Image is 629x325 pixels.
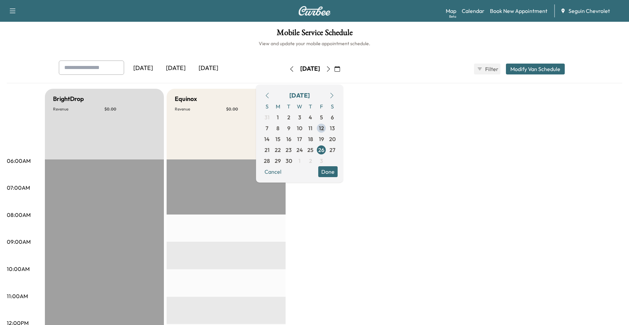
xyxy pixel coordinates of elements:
[277,113,279,121] span: 1
[7,238,31,246] p: 09:00AM
[299,157,301,165] span: 1
[7,40,622,47] h6: View and update your mobile appointment schedule.
[309,113,312,121] span: 4
[226,106,277,112] p: $ 0.00
[331,113,334,121] span: 6
[261,101,272,112] span: S
[308,124,312,132] span: 11
[175,106,226,112] p: Revenue
[320,113,323,121] span: 5
[320,157,323,165] span: 3
[305,101,316,112] span: T
[446,7,456,15] a: MapBeta
[265,113,270,121] span: 31
[329,146,335,154] span: 27
[104,106,156,112] p: $ 0.00
[297,124,302,132] span: 10
[296,146,303,154] span: 24
[490,7,547,15] a: Book New Appointment
[275,135,280,143] span: 15
[319,124,324,132] span: 12
[319,135,324,143] span: 19
[289,91,310,100] div: [DATE]
[265,146,270,154] span: 21
[485,65,497,73] span: Filter
[308,135,313,143] span: 18
[272,101,283,112] span: M
[276,124,279,132] span: 8
[329,135,336,143] span: 20
[294,101,305,112] span: W
[318,146,324,154] span: 26
[297,135,302,143] span: 17
[298,6,331,16] img: Curbee Logo
[264,157,270,165] span: 28
[300,65,320,73] div: [DATE]
[261,166,285,177] button: Cancel
[7,265,30,273] p: 10:00AM
[7,157,31,165] p: 06:00AM
[53,106,104,112] p: Revenue
[127,61,159,76] div: [DATE]
[275,157,281,165] span: 29
[286,135,291,143] span: 16
[264,135,270,143] span: 14
[287,124,290,132] span: 9
[474,64,500,74] button: Filter
[275,146,281,154] span: 22
[286,146,292,154] span: 23
[462,7,485,15] a: Calendar
[449,14,456,19] div: Beta
[175,94,197,104] h5: Equinox
[327,101,338,112] span: S
[307,146,313,154] span: 25
[7,211,31,219] p: 08:00AM
[309,157,312,165] span: 2
[7,184,30,192] p: 07:00AM
[298,113,301,121] span: 3
[283,101,294,112] span: T
[159,61,192,76] div: [DATE]
[287,113,290,121] span: 2
[7,292,28,300] p: 11:00AM
[286,157,292,165] span: 30
[568,7,610,15] span: Seguin Chevrolet
[192,61,225,76] div: [DATE]
[53,94,84,104] h5: BrightDrop
[506,64,565,74] button: Modify Van Schedule
[316,101,327,112] span: F
[318,166,338,177] button: Done
[7,29,622,40] h1: Mobile Service Schedule
[266,124,268,132] span: 7
[330,124,335,132] span: 13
